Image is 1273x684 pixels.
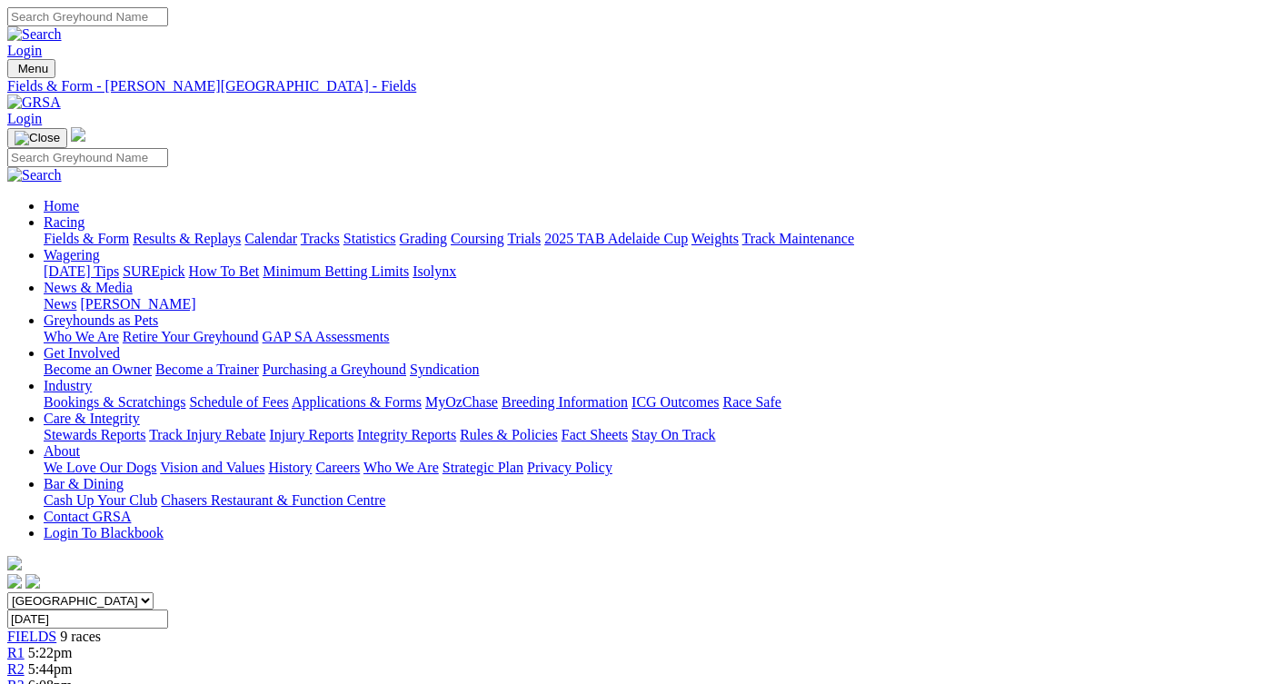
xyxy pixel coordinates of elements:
a: Strategic Plan [443,460,523,475]
a: Bar & Dining [44,476,124,491]
a: Greyhounds as Pets [44,312,158,328]
span: 9 races [60,629,101,644]
a: Rules & Policies [460,427,558,442]
a: Cash Up Your Club [44,492,157,508]
a: Retire Your Greyhound [123,329,259,344]
div: About [44,460,1266,476]
input: Select date [7,610,168,629]
a: Stewards Reports [44,427,145,442]
a: Isolynx [413,263,456,279]
a: Integrity Reports [357,427,456,442]
a: Coursing [451,231,504,246]
a: We Love Our Dogs [44,460,156,475]
a: Industry [44,378,92,393]
a: Tracks [301,231,340,246]
a: Chasers Restaurant & Function Centre [161,492,385,508]
a: Contact GRSA [44,509,131,524]
a: Race Safe [722,394,781,410]
a: Fact Sheets [562,427,628,442]
a: Results & Replays [133,231,241,246]
div: Bar & Dining [44,492,1266,509]
a: Grading [400,231,447,246]
a: Calendar [244,231,297,246]
img: facebook.svg [7,574,22,589]
img: logo-grsa-white.png [71,127,85,142]
a: FIELDS [7,629,56,644]
a: Statistics [343,231,396,246]
a: Schedule of Fees [189,394,288,410]
a: Breeding Information [502,394,628,410]
a: Purchasing a Greyhound [263,362,406,377]
a: Track Maintenance [742,231,854,246]
input: Search [7,148,168,167]
img: Search [7,26,62,43]
button: Toggle navigation [7,59,55,78]
a: Get Involved [44,345,120,361]
a: Wagering [44,247,100,263]
a: Applications & Forms [292,394,422,410]
a: Who We Are [44,329,119,344]
div: News & Media [44,296,1266,312]
a: Trials [507,231,541,246]
span: 5:22pm [28,645,73,660]
a: Who We Are [363,460,439,475]
button: Toggle navigation [7,128,67,148]
a: 2025 TAB Adelaide Cup [544,231,688,246]
a: R2 [7,661,25,677]
a: Stay On Track [632,427,715,442]
img: twitter.svg [25,574,40,589]
img: Search [7,167,62,183]
a: Fields & Form - [PERSON_NAME][GEOGRAPHIC_DATA] - Fields [7,78,1266,94]
a: Become an Owner [44,362,152,377]
a: GAP SA Assessments [263,329,390,344]
a: Careers [315,460,360,475]
a: Track Injury Rebate [149,427,265,442]
a: Login [7,111,42,126]
a: Vision and Values [160,460,264,475]
img: GRSA [7,94,61,111]
a: SUREpick [123,263,184,279]
a: Home [44,198,79,213]
img: Close [15,131,60,145]
input: Search [7,7,168,26]
img: logo-grsa-white.png [7,556,22,570]
span: Menu [18,62,48,75]
a: Syndication [410,362,479,377]
a: R1 [7,645,25,660]
a: Weights [691,231,739,246]
div: Wagering [44,263,1266,280]
div: Greyhounds as Pets [44,329,1266,345]
a: Fields & Form [44,231,129,246]
a: ICG Outcomes [632,394,719,410]
a: About [44,443,80,459]
div: Racing [44,231,1266,247]
a: MyOzChase [425,394,498,410]
a: Privacy Policy [527,460,612,475]
a: Racing [44,214,85,230]
div: Get Involved [44,362,1266,378]
div: Care & Integrity [44,427,1266,443]
a: Login To Blackbook [44,525,164,540]
a: Injury Reports [269,427,353,442]
a: History [268,460,312,475]
a: Become a Trainer [155,362,259,377]
a: News & Media [44,280,133,295]
a: News [44,296,76,312]
a: [DATE] Tips [44,263,119,279]
a: Minimum Betting Limits [263,263,409,279]
a: Bookings & Scratchings [44,394,185,410]
a: [PERSON_NAME] [80,296,195,312]
a: Login [7,43,42,58]
div: Industry [44,394,1266,411]
a: Care & Integrity [44,411,140,426]
span: 5:44pm [28,661,73,677]
a: How To Bet [189,263,260,279]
